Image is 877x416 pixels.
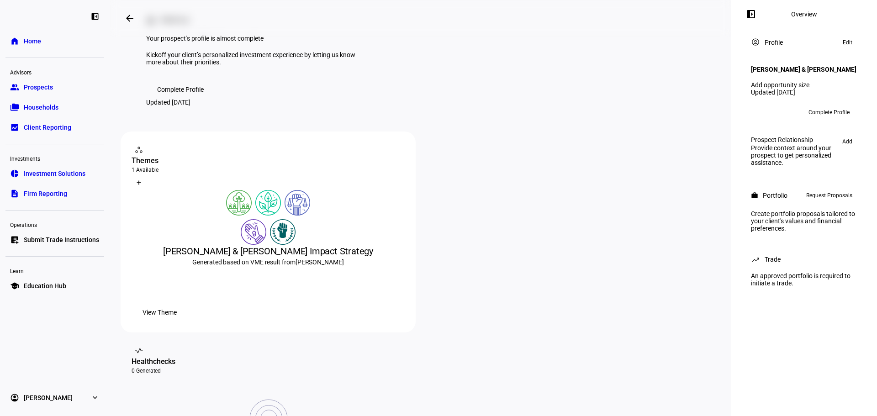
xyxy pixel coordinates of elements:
[285,190,310,216] img: democracy.colored.svg
[791,11,817,18] div: Overview
[90,393,100,402] eth-mat-symbol: expand_more
[24,393,73,402] span: [PERSON_NAME]
[132,367,405,374] div: 0 Generated
[241,219,266,245] img: poverty.colored.svg
[24,37,41,46] span: Home
[5,164,104,183] a: pie_chartInvestment Solutions
[24,169,85,178] span: Investment Solutions
[134,346,143,355] mat-icon: vital_signs
[745,9,756,20] mat-icon: left_panel_open
[24,281,66,290] span: Education Hub
[5,184,104,203] a: descriptionFirm Reporting
[132,166,405,174] div: 1 Available
[10,83,19,92] eth-mat-symbol: group
[806,190,852,201] span: Request Proposals
[5,98,104,116] a: folder_copyHouseholds
[134,145,143,154] mat-icon: workspaces
[132,245,405,258] div: [PERSON_NAME] & [PERSON_NAME] Impact Strategy
[296,258,344,266] span: [PERSON_NAME]
[763,192,787,199] div: Portfolio
[124,13,135,24] mat-icon: arrow_backwards
[751,37,760,47] mat-icon: account_circle
[24,189,67,198] span: Firm Reporting
[801,105,857,120] button: Complete Profile
[10,103,19,112] eth-mat-symbol: folder_copy
[132,258,405,267] div: Generated based on VME result from
[10,281,19,290] eth-mat-symbol: school
[10,37,19,46] eth-mat-symbol: home
[226,190,252,216] img: deforestation.colored.svg
[10,189,19,198] eth-mat-symbol: description
[24,83,53,92] span: Prospects
[751,254,857,265] eth-panel-overview-card-header: Trade
[132,303,188,321] button: View Theme
[751,81,809,89] a: Add opportunity size
[751,37,857,48] eth-panel-overview-card-header: Profile
[146,99,190,106] div: Updated [DATE]
[5,32,104,50] a: homeHome
[10,169,19,178] eth-mat-symbol: pie_chart
[270,219,296,245] img: racialJustice.colored.svg
[755,109,762,116] span: JC
[146,35,371,42] div: Your prospect’s profile is almost complete
[143,303,177,321] span: View Theme
[5,78,104,96] a: groupProspects
[90,12,100,21] eth-mat-symbol: left_panel_close
[5,218,104,231] div: Operations
[24,123,71,132] span: Client Reporting
[769,109,776,116] span: RS
[808,105,850,120] span: Complete Profile
[751,192,758,199] mat-icon: work
[10,393,19,402] eth-mat-symbol: account_circle
[5,65,104,78] div: Advisors
[157,80,204,99] span: Complete Profile
[10,123,19,132] eth-mat-symbol: bid_landscape
[751,255,760,264] mat-icon: trending_up
[765,256,781,263] div: Trade
[842,136,852,147] span: Add
[765,39,783,46] div: Profile
[751,190,857,201] eth-panel-overview-card-header: Portfolio
[838,37,857,48] button: Edit
[745,206,862,236] div: Create portfolio proposals tailored to your client's values and financial preferences.
[751,144,838,166] div: Provide context around your prospect to get personalized assistance.
[751,136,838,143] div: Prospect Relationship
[5,152,104,164] div: Investments
[5,118,104,137] a: bid_landscapeClient Reporting
[24,103,58,112] span: Households
[10,235,19,244] eth-mat-symbol: list_alt_add
[751,89,857,96] div: Updated [DATE]
[745,269,862,290] div: An approved portfolio is required to initiate a trade.
[843,37,852,48] span: Edit
[132,155,405,166] div: Themes
[146,51,371,66] div: Kickoff your client’s personalized investment experience by letting us know more about their prio...
[24,235,99,244] span: Submit Trade Instructions
[838,136,857,147] button: Add
[751,66,856,73] h4: [PERSON_NAME] & [PERSON_NAME]
[802,190,857,201] button: Request Proposals
[132,356,405,367] div: Healthchecks
[5,264,104,277] div: Learn
[255,190,281,216] img: climateChange.colored.svg
[146,80,215,99] button: Complete Profile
